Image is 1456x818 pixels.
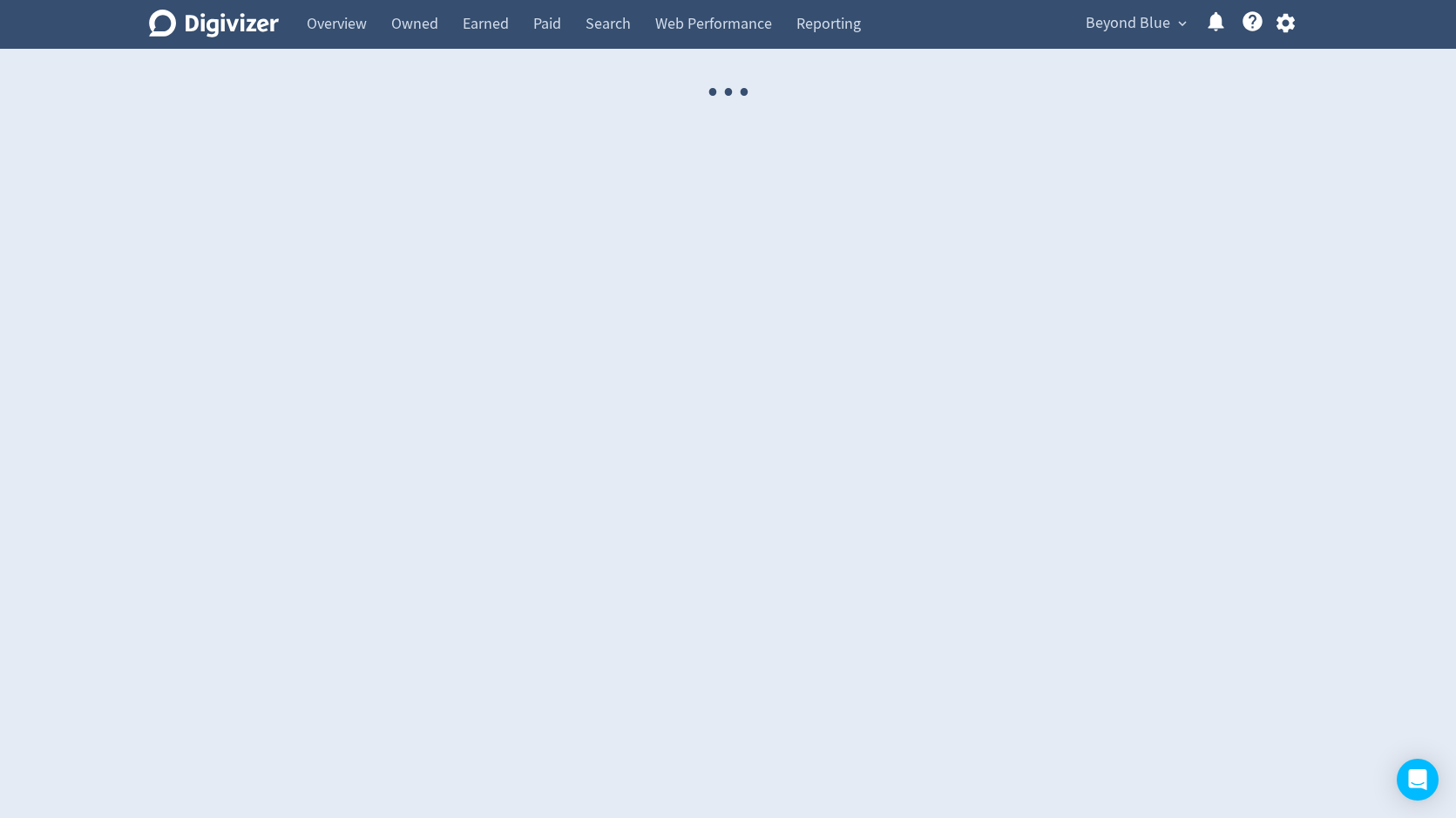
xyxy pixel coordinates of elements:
div: Open Intercom Messenger [1397,759,1439,801]
span: expand_more [1175,16,1190,31]
button: Beyond Blue [1080,10,1191,37]
span: · [736,49,752,137]
span: · [721,49,736,137]
span: · [705,49,721,137]
span: Beyond Blue [1086,10,1170,37]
